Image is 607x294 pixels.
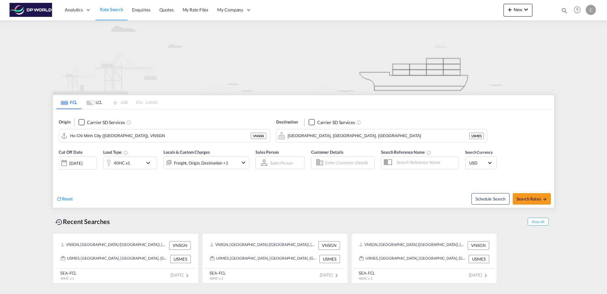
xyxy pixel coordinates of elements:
[381,150,431,155] span: Search Reference Name
[269,158,293,167] md-select: Sales Person
[319,255,340,263] div: USMES
[169,241,191,249] div: VNSGN
[56,196,73,203] div: icon-refreshReset
[100,7,123,12] span: Rate Search
[210,270,226,276] div: SEA-FCL
[53,109,554,208] div: Origin Checkbox No InkUnchecked: Search for CY (Container Yard) services for all selected carrier...
[320,272,340,277] span: [DATE]
[174,158,228,167] div: Freight Origin Destination Factory Stuffing
[114,158,130,167] div: 40HC x1
[465,150,493,155] span: Search Currency
[318,241,340,249] div: VNSGN
[87,119,125,126] div: Carrier SD Services
[471,193,510,205] button: Note: By default Schedule search will only considerorigin ports, destination ports and cut off da...
[70,131,251,141] input: Search by Port
[561,7,568,17] div: icon-magnify
[543,197,547,201] md-icon: icon-arrow-right
[393,157,458,167] input: Search Reference Name
[217,7,243,13] span: My Company
[468,241,489,249] div: VNSGN
[276,119,298,125] span: Destination
[506,7,530,12] span: New
[123,150,128,155] md-icon: Select multiple loads to view rates
[210,276,223,280] span: 40HC x 1
[103,157,157,169] div: 40HC x1icon-chevron-down
[144,159,155,167] md-icon: icon-chevron-down
[426,150,431,155] md-icon: Your search will be saved by the below given name
[59,156,97,170] div: [DATE]
[522,6,530,13] md-icon: icon-chevron-down
[528,218,549,226] span: Show All
[517,196,547,201] span: Search Rates
[59,150,83,155] span: Cut Off Date
[561,7,568,14] md-icon: icon-magnify
[56,95,82,109] md-tab-item: FCL
[183,272,191,279] md-icon: icon-chevron-right
[103,150,128,155] span: Load Type
[359,270,375,276] div: SEA-FCL
[288,131,469,141] input: Search by Port
[572,4,586,16] div: Help
[163,150,210,155] span: Locals & Custom Charges
[359,276,372,280] span: 40HC x 1
[170,272,191,277] span: [DATE]
[572,4,583,15] span: Help
[504,4,532,17] button: icon-plus 400-fgNewicon-chevron-down
[469,255,489,263] div: USMES
[159,7,173,12] span: Quotes
[56,196,62,202] md-icon: icon-refresh
[53,20,554,94] img: new-FCL.png
[317,119,355,126] div: Carrier SD Services
[62,196,73,201] span: Reset
[469,158,493,167] md-select: Select Currency: $ USDUnited States Dollar
[325,158,372,167] input: Enter Customer Details
[60,270,77,276] div: SEA-FCL
[240,159,247,166] md-icon: icon-chevron-down
[56,95,158,109] md-pagination-wrapper: Use the left and right arrow keys to navigate between tabs
[359,255,467,263] div: USMES, Minneapolis, MN, United States, North America, Americas
[59,119,70,125] span: Origin
[309,119,355,126] md-checkbox: Checkbox No Ink
[78,119,125,126] md-checkbox: Checkbox No Ink
[183,7,209,12] span: My Rate Files
[210,241,317,249] div: VNSGN, Ho Chi Minh City (Saigon), Viet Nam, South East Asia, Asia Pacific
[61,255,169,263] div: USMES, Minneapolis, MN, United States, North America, Americas
[59,169,63,178] md-datepicker: Select
[586,5,596,15] div: C
[351,233,497,283] recent-search-card: VNSGN, [GEOGRAPHIC_DATA] ([GEOGRAPHIC_DATA]), [GEOGRAPHIC_DATA], [GEOGRAPHIC_DATA], [GEOGRAPHIC_D...
[10,3,52,17] img: c08ca190194411f088ed0f3ba295208c.png
[65,7,83,13] span: Analytics
[277,129,487,142] md-input-container: Minneapolis, MN, USMES
[506,6,514,13] md-icon: icon-plus 400-fg
[53,214,112,229] div: Recent Searches
[170,255,191,263] div: USMES
[163,156,249,169] div: Freight Origin Destination Factory Stuffingicon-chevron-down
[469,133,484,139] div: USMES
[69,160,82,166] div: [DATE]
[482,272,490,279] md-icon: icon-chevron-right
[210,255,318,263] div: USMES, Minneapolis, MN, United States, North America, Americas
[359,241,466,249] div: VNSGN, Ho Chi Minh City (Saigon), Viet Nam, South East Asia, Asia Pacific
[469,160,487,166] span: USD
[333,272,340,279] md-icon: icon-chevron-right
[251,133,266,139] div: VNSGN
[82,95,107,109] md-tab-item: LCL
[132,7,150,12] span: Enquiries
[60,276,74,280] span: 40HC x 1
[55,218,63,226] md-icon: icon-backup-restore
[61,241,168,249] div: VNSGN, Ho Chi Minh City (Saigon), Viet Nam, South East Asia, Asia Pacific
[202,233,348,283] recent-search-card: VNSGN, [GEOGRAPHIC_DATA] ([GEOGRAPHIC_DATA]), [GEOGRAPHIC_DATA], [GEOGRAPHIC_DATA], [GEOGRAPHIC_D...
[356,120,361,125] md-icon: Unchecked: Search for CY (Container Yard) services for all selected carriers.Checked : Search for...
[53,233,199,283] recent-search-card: VNSGN, [GEOGRAPHIC_DATA] ([GEOGRAPHIC_DATA]), [GEOGRAPHIC_DATA], [GEOGRAPHIC_DATA], [GEOGRAPHIC_D...
[513,193,551,205] button: Search Ratesicon-arrow-right
[256,150,279,155] span: Sales Person
[59,129,270,142] md-input-container: Ho Chi Minh City (Saigon), VNSGN
[311,150,343,155] span: Customer Details
[126,120,131,125] md-icon: Unchecked: Search for CY (Container Yard) services for all selected carriers.Checked : Search for...
[469,272,490,277] span: [DATE]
